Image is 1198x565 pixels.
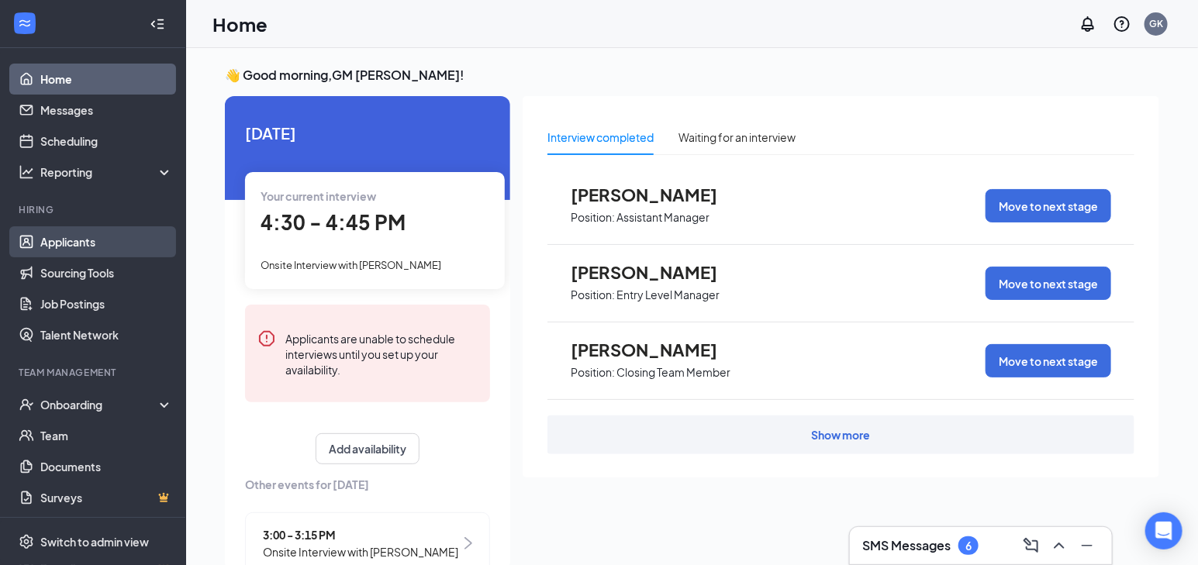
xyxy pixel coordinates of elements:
[19,164,34,180] svg: Analysis
[40,164,174,180] div: Reporting
[1149,17,1163,30] div: GK
[40,451,173,482] a: Documents
[257,329,276,348] svg: Error
[862,537,951,554] h3: SMS Messages
[150,16,165,32] svg: Collapse
[263,526,458,543] span: 3:00 - 3:15 PM
[678,129,796,146] div: Waiting for an interview
[17,16,33,31] svg: WorkstreamLogo
[261,189,376,203] span: Your current interview
[571,339,741,360] span: [PERSON_NAME]
[571,365,615,380] p: Position:
[1022,536,1041,555] svg: ComposeMessage
[986,267,1111,300] button: Move to next stage
[19,366,170,379] div: Team Management
[245,121,490,145] span: [DATE]
[812,427,871,443] div: Show more
[1019,533,1044,558] button: ComposeMessage
[40,257,173,288] a: Sourcing Tools
[1145,512,1182,549] div: Open Intercom Messenger
[547,129,654,146] div: Interview completed
[571,210,615,225] p: Position:
[616,210,709,225] p: Assistant Manager
[986,344,1111,377] button: Move to next stage
[40,64,173,95] a: Home
[263,543,458,560] span: Onsite Interview with [PERSON_NAME]
[965,539,972,553] div: 6
[571,184,741,205] span: [PERSON_NAME]
[571,288,615,302] p: Position:
[1050,536,1069,555] svg: ChevronUp
[616,288,720,302] p: Entry Level Manager
[40,534,149,549] div: Switch to admin view
[1113,15,1131,33] svg: QuestionInfo
[40,397,160,412] div: Onboarding
[261,259,441,271] span: Onsite Interview with [PERSON_NAME]
[245,476,490,493] span: Other events for [DATE]
[261,209,406,235] span: 4:30 - 4:45 PM
[40,482,173,513] a: SurveysCrown
[40,226,173,257] a: Applicants
[1075,533,1100,558] button: Minimize
[225,67,1159,84] h3: 👋 Good morning, GM [PERSON_NAME] !
[1078,536,1096,555] svg: Minimize
[212,11,268,37] h1: Home
[986,189,1111,222] button: Move to next stage
[40,319,173,350] a: Talent Network
[19,397,34,412] svg: UserCheck
[19,534,34,549] svg: Settings
[316,433,419,464] button: Add availability
[285,329,478,377] div: Applicants are unable to schedule interviews until you set up your availability.
[40,126,173,157] a: Scheduling
[571,262,741,282] span: [PERSON_NAME]
[40,95,173,126] a: Messages
[1079,15,1097,33] svg: Notifications
[616,365,730,380] p: Closing Team Member
[40,420,173,451] a: Team
[19,203,170,216] div: Hiring
[40,288,173,319] a: Job Postings
[1047,533,1072,558] button: ChevronUp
